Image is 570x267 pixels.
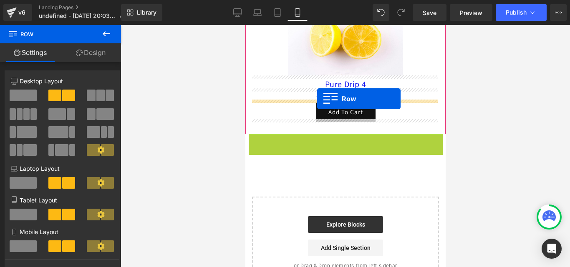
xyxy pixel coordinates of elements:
button: More [550,4,567,21]
span: Save [423,8,436,17]
a: Preview [450,4,492,21]
a: Mobile [288,4,308,21]
a: Landing Pages [39,4,131,11]
span: Preview [460,8,482,17]
span: Row [8,25,92,43]
p: Tablet Layout [11,196,113,205]
span: undefined - [DATE] 20:03:08 [39,12,116,19]
a: Add Single Section [63,215,138,231]
a: Tablet [267,4,288,21]
div: v6 [17,7,27,18]
div: Open Intercom Messenger [542,239,562,259]
button: Undo [373,4,389,21]
a: Pure Drip 4 [80,54,121,64]
button: Publish [496,4,547,21]
button: Redo [393,4,409,21]
p: Laptop Layout [11,164,113,173]
p: Desktop Layout [11,77,113,85]
a: Desktop [227,4,247,21]
span: Rs. 250.00 [71,67,98,75]
a: New Library [121,4,162,21]
p: Mobile Layout [11,227,113,236]
a: v6 [3,4,32,21]
span: Library [137,9,156,16]
a: Design [61,43,121,62]
span: Publish [506,9,527,16]
button: Add To Cart [71,77,130,97]
p: or Drag & Drop elements from left sidebar [20,238,180,244]
a: Laptop [247,4,267,21]
a: Explore Blocks [63,191,138,208]
span: Rs. 200.00 [102,66,129,77]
